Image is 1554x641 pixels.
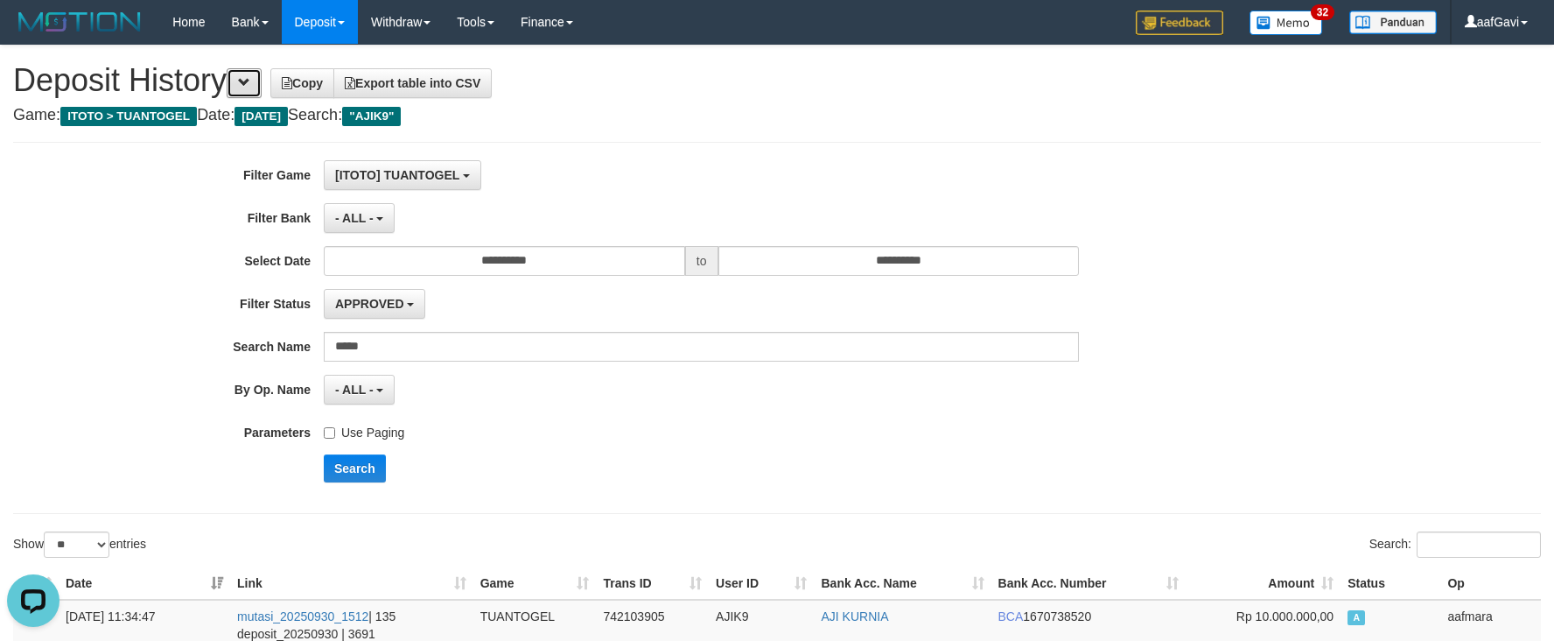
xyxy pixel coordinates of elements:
[333,68,492,98] a: Export table into CSV
[1136,11,1223,35] img: Feedback.jpg
[335,297,404,311] span: APPROVED
[1369,532,1541,558] label: Search:
[821,609,888,623] a: AJI KURNIA
[998,609,1024,623] span: BCA
[13,532,146,558] label: Show entries
[1417,532,1541,558] input: Search:
[345,76,480,90] span: Export table into CSV
[596,567,709,600] th: Trans ID: activate to sort column ascending
[1349,11,1437,34] img: panduan.png
[1347,610,1365,625] span: Approved
[1440,567,1541,600] th: Op
[709,567,814,600] th: User ID: activate to sort column ascending
[1311,4,1334,20] span: 32
[7,7,59,60] button: Open LiveChat chat widget
[59,567,230,600] th: Date: activate to sort column ascending
[13,9,146,35] img: MOTION_logo.png
[282,76,323,90] span: Copy
[324,418,404,441] label: Use Paging
[685,246,718,276] span: to
[1186,567,1340,600] th: Amount: activate to sort column ascending
[230,567,473,600] th: Link: activate to sort column ascending
[324,203,395,233] button: - ALL -
[335,383,374,397] span: - ALL -
[324,427,335,439] input: Use Paging
[44,532,109,558] select: Showentries
[324,160,481,190] button: [ITOTO] TUANTOGEL
[234,107,288,126] span: [DATE]
[1249,11,1323,35] img: Button%20Memo.svg
[814,567,990,600] th: Bank Acc. Name: activate to sort column ascending
[335,168,459,182] span: [ITOTO] TUANTOGEL
[13,107,1541,124] h4: Game: Date: Search:
[324,375,395,405] button: - ALL -
[342,107,401,126] span: "AJIK9"
[324,454,386,483] button: Search
[13,63,1541,98] h1: Deposit History
[991,567,1186,600] th: Bank Acc. Number: activate to sort column ascending
[1236,609,1333,623] span: Rp 10.000.000,00
[60,107,197,126] span: ITOTO > TUANTOGEL
[473,567,597,600] th: Game: activate to sort column ascending
[237,609,368,623] a: mutasi_20250930_1512
[324,289,425,319] button: APPROVED
[270,68,334,98] a: Copy
[1340,567,1440,600] th: Status
[335,211,374,225] span: - ALL -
